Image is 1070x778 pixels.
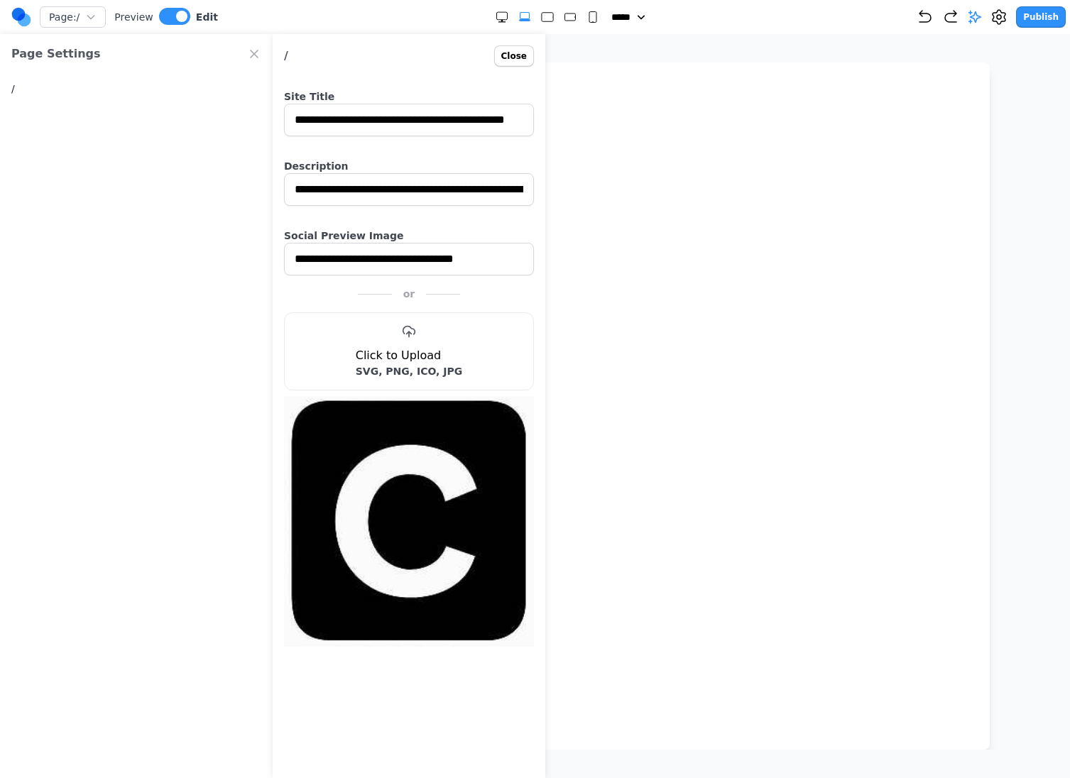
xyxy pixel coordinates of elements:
[518,10,532,24] button: Extra Large
[49,10,80,24] span: Page: /
[403,287,415,301] span: or
[540,10,555,24] button: Large
[114,10,153,24] span: Preview
[284,89,534,104] h3: Site Title
[494,45,534,67] button: Close
[196,10,218,24] span: Edit
[247,47,261,61] button: Close Project Settings
[563,10,577,24] button: Medium
[356,347,463,364] h2: Click to Upload
[586,10,600,24] button: Small
[284,390,534,647] img: Social Preview Image
[917,9,934,26] button: Undo
[11,45,101,62] h2: Page Settings
[1016,6,1066,28] button: Publish
[356,364,463,378] h3: SVG, PNG, ICO, JPG
[495,10,509,24] button: Double Extra Large
[284,229,534,243] h3: Social Preview Image
[284,48,288,65] h2: /
[40,6,106,28] button: Page:/
[284,159,534,173] h3: Description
